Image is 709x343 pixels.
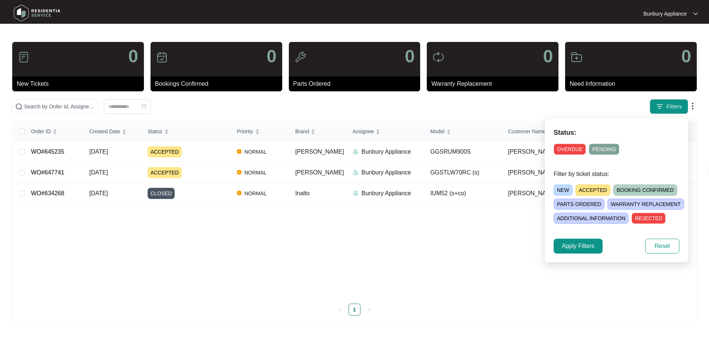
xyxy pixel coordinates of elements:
input: Search by Order Id, Assignee Name, Customer Name, Brand and Model [24,102,95,111]
a: WO#647741 [31,169,65,176]
span: Filters [666,103,682,111]
th: Assignee [347,122,425,141]
span: [DATE] [89,190,108,196]
span: Priority [237,127,253,135]
th: Priority [231,122,289,141]
p: 0 [128,48,138,65]
span: BOOKING CONFIRMED [613,184,677,196]
span: [DATE] [89,148,108,155]
span: [PERSON_NAME] [508,147,557,156]
span: ACCEPTED [576,184,610,196]
th: Brand [289,122,347,141]
p: 0 [405,48,415,65]
span: NEW [554,184,573,196]
th: Status [142,122,231,141]
span: [DATE] [89,169,108,176]
p: Parts Ordered [293,79,421,88]
span: Created Date [89,127,120,135]
span: right [367,307,372,312]
th: Model [424,122,502,141]
p: Warranty Replacement [431,79,558,88]
p: Bunbury Appliance [362,189,411,198]
span: ACCEPTED [148,167,182,178]
span: Reset [654,242,670,251]
p: Status: [554,127,679,138]
button: filter iconFilters [650,99,688,114]
img: Vercel Logo [237,191,241,195]
p: Need Information [570,79,697,88]
img: icon [571,51,583,63]
p: Filter by ticket status: [554,170,679,179]
span: Assignee [353,127,374,135]
li: Next Page [363,304,375,316]
img: filter icon [656,103,663,110]
span: NORMAL [241,168,270,177]
a: 1 [349,304,360,315]
span: NORMAL [241,147,270,156]
span: Order ID [31,127,51,135]
img: Assigner Icon [353,170,359,176]
img: Vercel Logo [237,170,241,174]
img: search-icon [15,103,23,110]
img: icon [294,51,306,63]
span: Apply Filters [562,242,594,251]
span: PENDING [589,144,619,155]
th: Customer Name [502,122,580,141]
img: Vercel Logo [237,149,241,154]
button: Reset [645,239,679,254]
img: dropdown arrow [688,102,697,111]
p: Bookings Confirmed [155,79,282,88]
td: IUM52 (s+co) [424,183,502,204]
span: ADDITIONAL INFORMATION [554,213,629,224]
span: [PERSON_NAME]... [508,168,562,177]
p: Bunbury Appliance [362,147,411,156]
span: WARRANTY REPLACEMENT [607,199,684,210]
img: residentia service logo [11,2,63,24]
td: GGSRUM900S [424,141,502,162]
span: left [337,307,342,312]
th: Created Date [83,122,142,141]
p: 0 [543,48,553,65]
p: Bunbury Appliance [643,10,687,17]
img: Assigner Icon [353,190,359,196]
span: [PERSON_NAME] [295,169,344,176]
span: Model [430,127,444,135]
span: Customer Name [508,127,546,135]
span: [PERSON_NAME] [508,189,557,198]
span: CLOSED [148,188,175,199]
p: 0 [267,48,277,65]
li: 1 [349,304,360,316]
span: [PERSON_NAME] [295,148,344,155]
span: OVERDUE [554,144,586,155]
a: WO#634268 [31,190,65,196]
th: Order ID [25,122,83,141]
span: REJECTED [631,213,666,224]
img: icon [156,51,168,63]
a: WO#645235 [31,148,65,155]
p: 0 [681,48,691,65]
button: Apply Filters [554,239,603,254]
span: Brand [295,127,309,135]
span: Status [148,127,162,135]
img: icon [432,51,444,63]
td: GGSTLW70RC (s) [424,162,502,183]
span: ACCEPTED [148,146,182,157]
button: left [334,304,346,316]
p: Bunbury Appliance [362,168,411,177]
img: Assigner Icon [353,149,359,155]
img: dropdown arrow [693,12,698,16]
button: right [363,304,375,316]
span: NORMAL [241,189,270,198]
span: PARTS ORDERED [554,199,604,210]
span: Inalto [295,190,310,196]
li: Previous Page [334,304,346,316]
p: New Tickets [17,79,144,88]
img: icon [18,51,30,63]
